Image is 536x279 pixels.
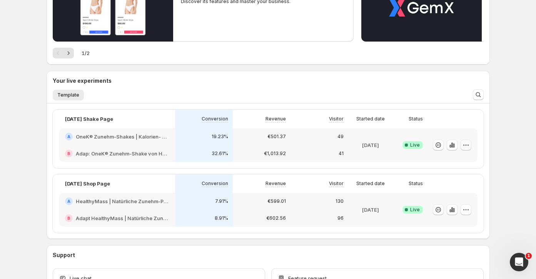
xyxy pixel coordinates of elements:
p: Started date [356,116,385,122]
p: [DATE] [362,206,379,214]
p: Status [409,180,423,187]
p: [DATE] Shop Page [65,180,110,187]
h2: B [67,151,70,156]
h2: Adap: OneK® Zunehm-Shake von HealthyMass | 100% natürlich [76,150,169,157]
p: Revenue [265,180,286,187]
h2: HealthyMass | Natürliche Zunehm-Produkte: Shakes, Riegel & mehr [76,197,169,205]
span: Template [57,92,79,98]
p: 96 [337,215,344,221]
h2: A [67,199,70,204]
p: €602.56 [266,215,286,221]
h2: B [67,216,70,221]
p: 7.91% [215,198,228,204]
p: 19.23% [212,134,228,140]
p: [DATE] Shake Page [65,115,113,123]
p: Status [409,116,423,122]
p: 32.61% [212,150,228,157]
h2: Adapt HealthyMass | Natürliche Zunehm-Produkte: Shakes, [PERSON_NAME] & mehr [76,214,169,222]
span: 1 / 2 [82,49,90,57]
h3: Your live experiments [53,77,112,85]
p: 49 [337,134,344,140]
p: Revenue [265,116,286,122]
p: Visitor [329,116,344,122]
span: Live [410,207,420,213]
p: 8.91% [215,215,228,221]
nav: Pagination [53,48,74,58]
p: 41 [339,150,344,157]
p: €599.01 [267,198,286,204]
iframe: Intercom live chat [510,253,528,271]
h2: OneK® Zunehm-Shakes | Kalorien- und proteinreich fürs Zunehmen [76,133,169,140]
h2: A [67,134,70,139]
p: Conversion [202,180,228,187]
h3: Support [53,251,75,259]
p: €1,013.92 [264,150,286,157]
button: Search and filter results [473,89,484,100]
p: Started date [356,180,385,187]
button: Next [63,48,74,58]
span: Live [410,142,420,148]
p: Conversion [202,116,228,122]
p: [DATE] [362,141,379,149]
p: Visitor [329,180,344,187]
p: €501.37 [267,134,286,140]
p: 130 [336,198,344,204]
span: 1 [526,253,532,259]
